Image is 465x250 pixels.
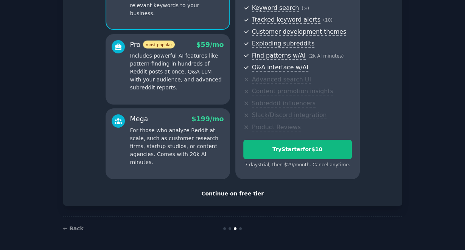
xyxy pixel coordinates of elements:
span: Product Reviews [252,123,301,131]
p: Includes powerful AI features like pattern-finding in hundreds of Reddit posts at once, Q&A LLM w... [130,52,224,92]
span: Slack/Discord integration [252,111,327,119]
span: Keyword search [252,4,299,12]
button: TryStarterfor$10 [243,140,352,159]
span: most popular [143,41,175,48]
span: ( ∞ ) [302,6,309,11]
span: $ 199 /mo [191,115,224,123]
span: Customer development themes [252,28,347,36]
div: Continue on free tier [71,190,394,198]
span: Advanced search UI [252,76,311,84]
span: Q&A interface w/AI [252,64,308,72]
div: 7 days trial, then $ 29 /month . Cancel anytime. [243,162,352,169]
span: Subreddit influencers [252,100,316,108]
div: Pro [130,40,175,50]
a: ← Back [63,225,84,231]
p: For those who analyze Reddit at scale, such as customer research firms, startup studios, or conte... [130,127,224,166]
span: Exploding subreddits [252,40,314,48]
div: Try Starter for $10 [244,145,351,153]
span: ( 10 ) [323,17,333,23]
span: Content promotion insights [252,87,333,95]
span: $ 59 /mo [196,41,224,48]
span: Find patterns w/AI [252,52,306,60]
span: Tracked keyword alerts [252,16,320,24]
span: ( 2k AI minutes ) [308,53,344,59]
div: Mega [130,114,148,124]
